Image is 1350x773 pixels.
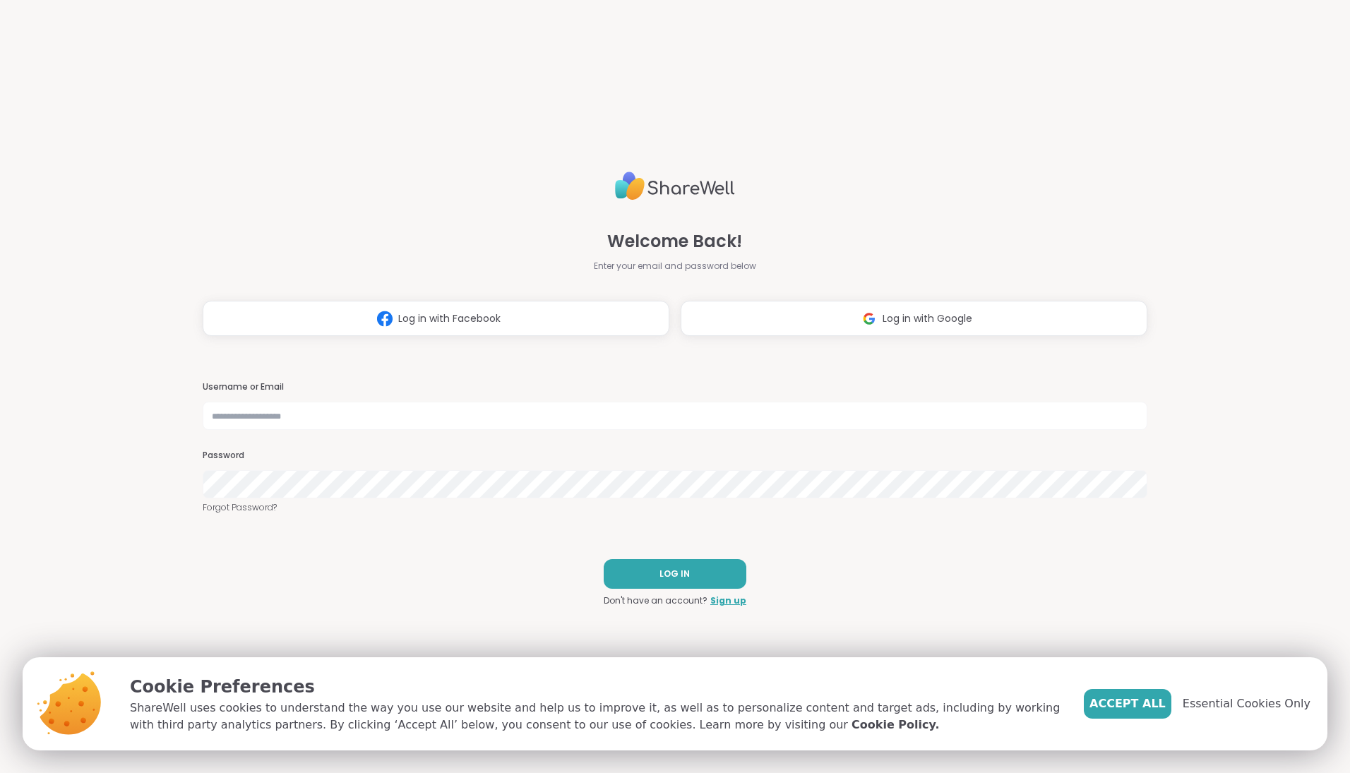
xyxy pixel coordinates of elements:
[203,381,1147,393] h3: Username or Email
[1084,689,1171,719] button: Accept All
[1183,695,1310,712] span: Essential Cookies Only
[883,311,972,326] span: Log in with Google
[203,450,1147,462] h3: Password
[659,568,690,580] span: LOG IN
[398,311,501,326] span: Log in with Facebook
[130,674,1061,700] p: Cookie Preferences
[1089,695,1166,712] span: Accept All
[710,594,746,607] a: Sign up
[856,306,883,332] img: ShareWell Logomark
[615,166,735,206] img: ShareWell Logo
[203,501,1147,514] a: Forgot Password?
[852,717,939,733] a: Cookie Policy.
[594,260,756,272] span: Enter your email and password below
[604,594,707,607] span: Don't have an account?
[371,306,398,332] img: ShareWell Logomark
[604,559,746,589] button: LOG IN
[130,700,1061,733] p: ShareWell uses cookies to understand the way you use our website and help us to improve it, as we...
[607,229,742,254] span: Welcome Back!
[681,301,1147,336] button: Log in with Google
[203,301,669,336] button: Log in with Facebook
